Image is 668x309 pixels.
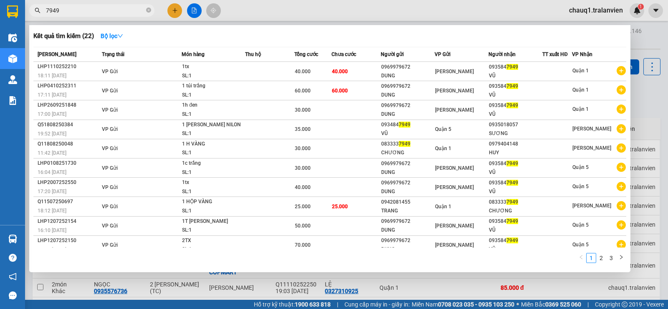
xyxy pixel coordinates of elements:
img: warehouse-icon [8,235,17,243]
span: 7949 [506,64,518,70]
button: right [616,253,626,263]
div: 1c trắng [182,159,245,168]
span: down [117,33,123,39]
span: Món hàng [182,51,205,57]
span: right [619,255,624,260]
span: [PERSON_NAME] [435,223,474,229]
div: DUNG [381,187,434,196]
span: Quận 5 [572,164,589,170]
div: 1 túi trắng [182,82,245,91]
div: 0942081455 [381,198,434,207]
span: Quận 1 [572,87,589,93]
li: Previous Page [576,253,586,263]
div: VŨ [489,72,542,80]
div: 2TX [182,236,245,245]
div: SL: 1 [182,148,245,158]
a: 2 [597,253,606,263]
div: 1h đen [182,101,245,110]
span: Quận 5 [572,184,589,189]
div: SL: 1 [182,226,245,235]
span: 60.000 [332,88,348,94]
div: HUY [489,148,542,157]
span: Chưa cước [331,51,356,57]
div: 093584 [489,179,542,187]
span: 18:11 [DATE] [38,73,66,79]
div: 0969979672 [381,101,434,110]
li: 2 [596,253,606,263]
span: 11:42 [DATE] [38,150,66,156]
span: left [579,255,584,260]
span: 70.000 [295,242,311,248]
div: SL: 1 [182,245,245,254]
li: Next Page [616,253,626,263]
div: 1 H VÀNG [182,140,245,149]
span: 7949 [506,199,518,205]
span: TT xuất HĐ [542,51,568,57]
span: Người nhận [488,51,516,57]
span: close-circle [146,8,151,13]
span: plus-circle [617,240,626,249]
span: [PERSON_NAME] [572,145,611,151]
span: 7949 [506,218,518,224]
div: 083333 [489,198,542,207]
span: 30.000 [295,146,311,151]
div: VŨ [489,245,542,254]
span: 17:20 [DATE] [38,189,66,194]
span: 7949 [506,102,518,108]
span: 40.000 [332,69,348,74]
span: 50.000 [295,223,311,229]
span: [PERSON_NAME] [435,69,474,74]
span: 16:04 [DATE] [38,247,66,253]
span: VP Gửi [102,184,118,190]
span: plus-circle [617,105,626,114]
span: 7949 [399,141,410,147]
span: [PERSON_NAME] [572,126,611,132]
div: 093584 [489,217,542,226]
div: CHƯƠNG [489,207,542,215]
span: 7949 [506,237,518,243]
div: 0969979672 [381,159,434,168]
span: VP Gửi [102,204,118,209]
span: 40.000 [295,184,311,190]
div: 1tx [182,178,245,187]
li: 3 [606,253,616,263]
div: DUNG [381,72,434,80]
div: 0979404148 [489,140,542,148]
div: SL: 1 [182,168,245,177]
div: 0969979672 [381,82,434,91]
div: 0969979672 [381,236,434,245]
span: 7949 [506,83,518,89]
span: Người gửi [381,51,404,57]
div: SL: 1 [182,72,245,81]
span: VP Gửi [435,51,450,57]
span: Quận 1 [572,68,589,74]
div: DUNG [381,168,434,177]
span: VP Gửi [102,107,118,113]
div: 0969979672 [381,63,434,72]
span: 25.000 [332,204,348,209]
span: Quận 5 [572,222,589,228]
a: 3 [607,253,616,263]
button: left [576,253,586,263]
span: 18:12 [DATE] [38,208,66,214]
div: DUNG [381,110,434,119]
span: VP Gửi [102,126,118,132]
span: [PERSON_NAME] [38,51,76,57]
div: VŨ [489,110,542,119]
span: Tổng cước [294,51,318,57]
span: close-circle [146,7,151,15]
strong: Bộ lọc [101,33,123,39]
span: 7949 [399,122,410,128]
span: 25.000 [295,204,311,209]
span: [PERSON_NAME] [435,242,474,248]
span: VP Gửi [102,88,118,94]
span: VP Gửi [102,223,118,229]
div: 1tx [182,62,245,72]
div: SL: 1 [182,110,245,119]
span: VP Gửi [102,69,118,74]
div: 093584 [489,159,542,168]
div: DUNG [381,226,434,235]
img: warehouse-icon [8,54,17,63]
div: 0935018057 [489,120,542,129]
div: LHP1207252150 [38,236,99,245]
